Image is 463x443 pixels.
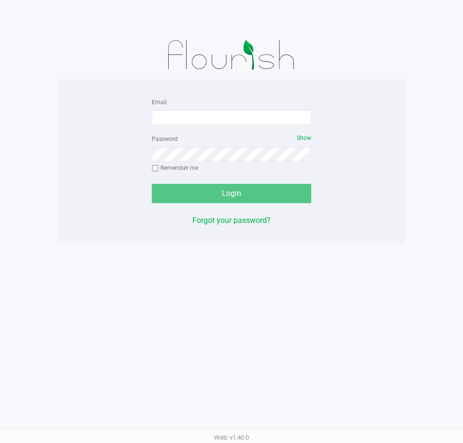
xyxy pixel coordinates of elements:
[192,215,271,226] button: Forgot your password?
[152,165,159,172] input: Remember me
[152,135,178,143] label: Password
[297,135,311,141] span: Show
[152,98,167,107] label: Email
[214,434,249,441] span: Web: v1.40.0
[152,164,198,172] label: Remember me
